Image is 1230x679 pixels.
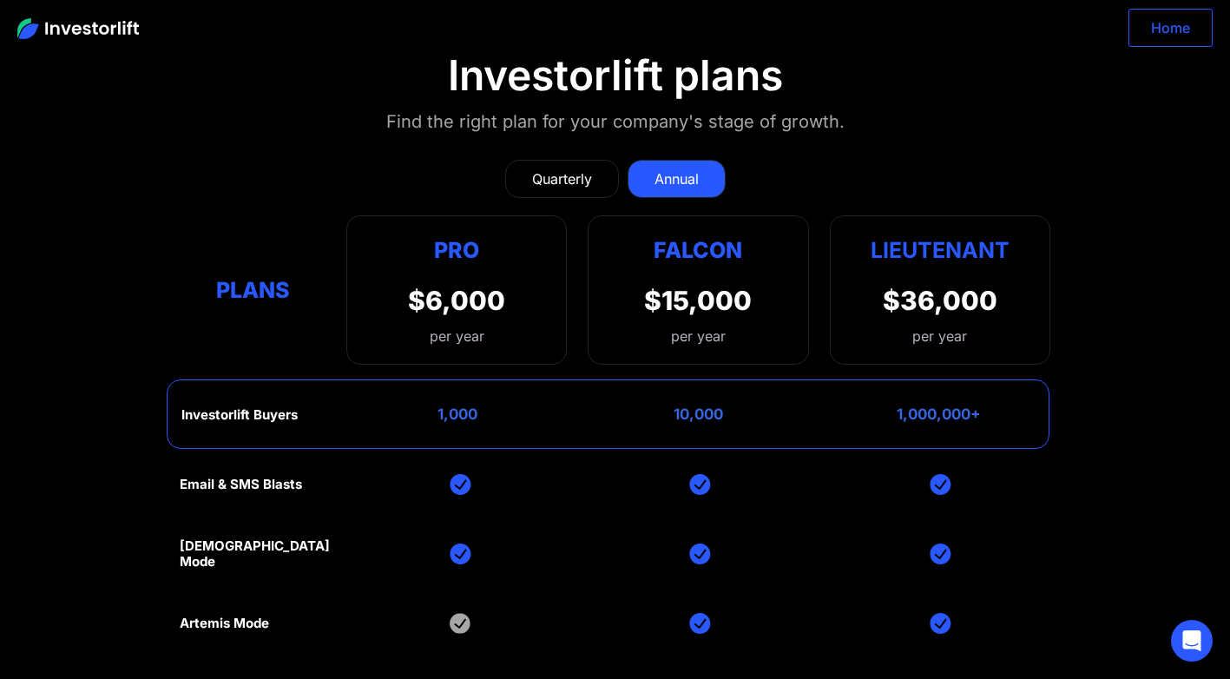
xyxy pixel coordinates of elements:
div: Artemis Mode [180,616,269,631]
a: Home [1128,9,1213,47]
div: Investorlift Buyers [181,407,298,423]
div: [DEMOGRAPHIC_DATA] Mode [180,538,330,570]
div: Investorlift plans [448,50,783,101]
div: Plans [180,273,326,307]
div: 10,000 [674,405,723,423]
div: Falcon [654,234,742,267]
div: $6,000 [408,285,505,316]
div: Open Intercom Messenger [1171,620,1213,662]
div: $15,000 [644,285,752,316]
div: Annual [654,168,699,189]
div: 1,000,000+ [897,405,981,423]
div: Email & SMS Blasts [180,477,302,492]
div: per year [408,326,505,346]
div: Find the right plan for your company's stage of growth. [386,108,845,135]
div: $36,000 [883,285,997,316]
strong: Lieutenant [871,237,1010,263]
div: per year [912,326,967,346]
div: per year [671,326,726,346]
div: Quarterly [532,168,592,189]
div: Pro [408,234,505,267]
div: 1,000 [437,405,477,423]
